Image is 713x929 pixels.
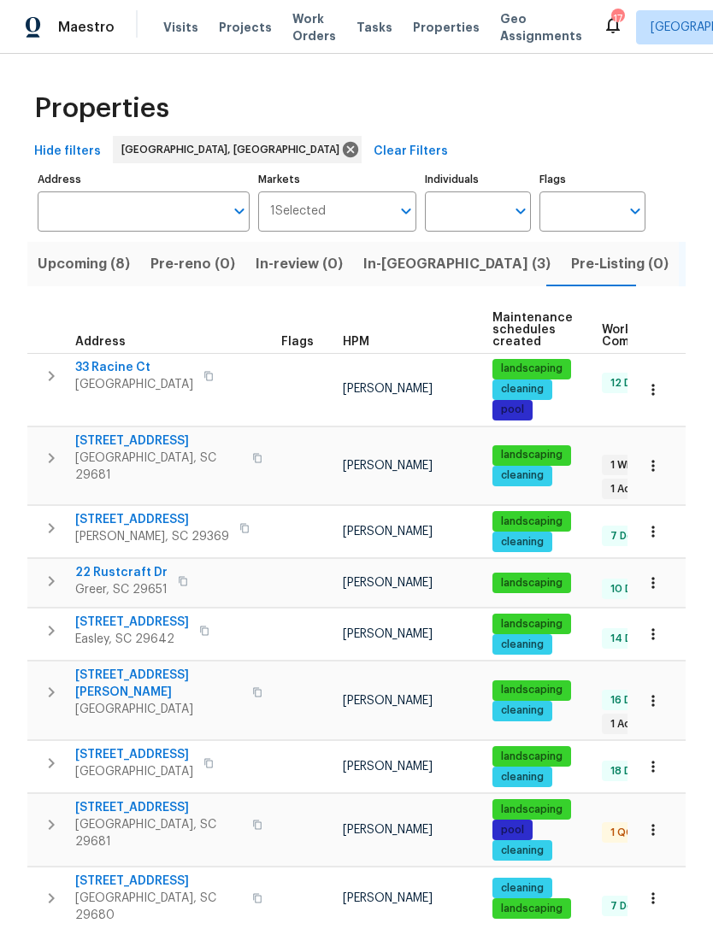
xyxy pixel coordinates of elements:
span: landscaping [494,362,569,376]
span: 16 Done [604,693,657,708]
span: 1 WIP [604,458,642,473]
span: cleaning [494,638,551,652]
span: Tasks [356,21,392,33]
span: Hide filters [34,141,101,162]
span: [PERSON_NAME] [343,761,433,773]
span: Address [75,336,126,348]
span: 12 Done [604,376,657,391]
span: landscaping [494,448,569,462]
span: 10 Done [604,582,658,597]
span: [STREET_ADDRESS] [75,799,242,816]
span: landscaping [494,683,569,697]
label: Individuals [425,174,531,185]
span: Flags [281,336,314,348]
span: 22 Rustcraft Dr [75,564,168,581]
span: [PERSON_NAME] [343,383,433,395]
span: [GEOGRAPHIC_DATA] [75,701,242,718]
span: [GEOGRAPHIC_DATA] [75,376,193,393]
span: cleaning [494,535,551,550]
span: [GEOGRAPHIC_DATA], SC 29681 [75,816,242,850]
span: [STREET_ADDRESS] [75,746,193,763]
span: [PERSON_NAME] [343,460,433,472]
span: landscaping [494,514,569,529]
span: HPM [343,336,369,348]
span: [GEOGRAPHIC_DATA], [GEOGRAPHIC_DATA] [121,141,346,158]
label: Flags [539,174,645,185]
span: cleaning [494,703,551,718]
div: [GEOGRAPHIC_DATA], [GEOGRAPHIC_DATA] [113,136,362,163]
span: cleaning [494,881,551,896]
div: 17 [611,10,623,27]
span: Properties [413,19,480,36]
span: 33 Racine Ct [75,359,193,376]
span: 1 Accepted [604,482,675,497]
span: [PERSON_NAME] [343,526,433,538]
span: 1 Selected [270,204,326,219]
span: [PERSON_NAME] [343,695,433,707]
span: Properties [34,100,169,117]
span: In-[GEOGRAPHIC_DATA] (3) [363,252,551,276]
span: 1 QC [604,826,640,840]
span: In-review (0) [256,252,343,276]
span: cleaning [494,382,551,397]
button: Open [509,199,533,223]
span: Work Order Completion [602,324,710,348]
span: Clear Filters [374,141,448,162]
span: [STREET_ADDRESS] [75,614,189,631]
span: cleaning [494,468,551,483]
span: 14 Done [604,632,658,646]
span: 1 Accepted [604,717,675,732]
span: Projects [219,19,272,36]
span: Maintenance schedules created [492,312,573,348]
span: cleaning [494,844,551,858]
span: Easley, SC 29642 [75,631,189,648]
span: Visits [163,19,198,36]
button: Open [394,199,418,223]
button: Open [623,199,647,223]
button: Open [227,199,251,223]
span: [PERSON_NAME], SC 29369 [75,528,229,545]
span: Pre-reno (0) [150,252,235,276]
span: [STREET_ADDRESS] [75,511,229,528]
span: [PERSON_NAME] [343,577,433,589]
span: landscaping [494,750,569,764]
button: Clear Filters [367,136,455,168]
span: landscaping [494,576,569,591]
span: Upcoming (8) [38,252,130,276]
button: Hide filters [27,136,108,168]
span: Geo Assignments [500,10,582,44]
span: pool [494,403,531,417]
span: 7 Done [604,899,653,914]
span: 7 Done [604,529,653,544]
span: Greer, SC 29651 [75,581,168,598]
span: cleaning [494,770,551,785]
span: landscaping [494,803,569,817]
span: [STREET_ADDRESS][PERSON_NAME] [75,667,242,701]
span: pool [494,823,531,838]
span: [PERSON_NAME] [343,824,433,836]
span: Work Orders [292,10,336,44]
span: Pre-Listing (0) [571,252,669,276]
label: Markets [258,174,417,185]
span: [GEOGRAPHIC_DATA] [75,763,193,780]
span: 18 Done [604,764,657,779]
span: [STREET_ADDRESS] [75,432,242,450]
label: Address [38,174,250,185]
span: [GEOGRAPHIC_DATA], SC 29680 [75,890,242,924]
span: Maestro [58,19,115,36]
span: [PERSON_NAME] [343,628,433,640]
span: landscaping [494,902,569,916]
span: [GEOGRAPHIC_DATA], SC 29681 [75,450,242,484]
span: landscaping [494,617,569,632]
span: [STREET_ADDRESS] [75,873,242,890]
span: [PERSON_NAME] [343,892,433,904]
